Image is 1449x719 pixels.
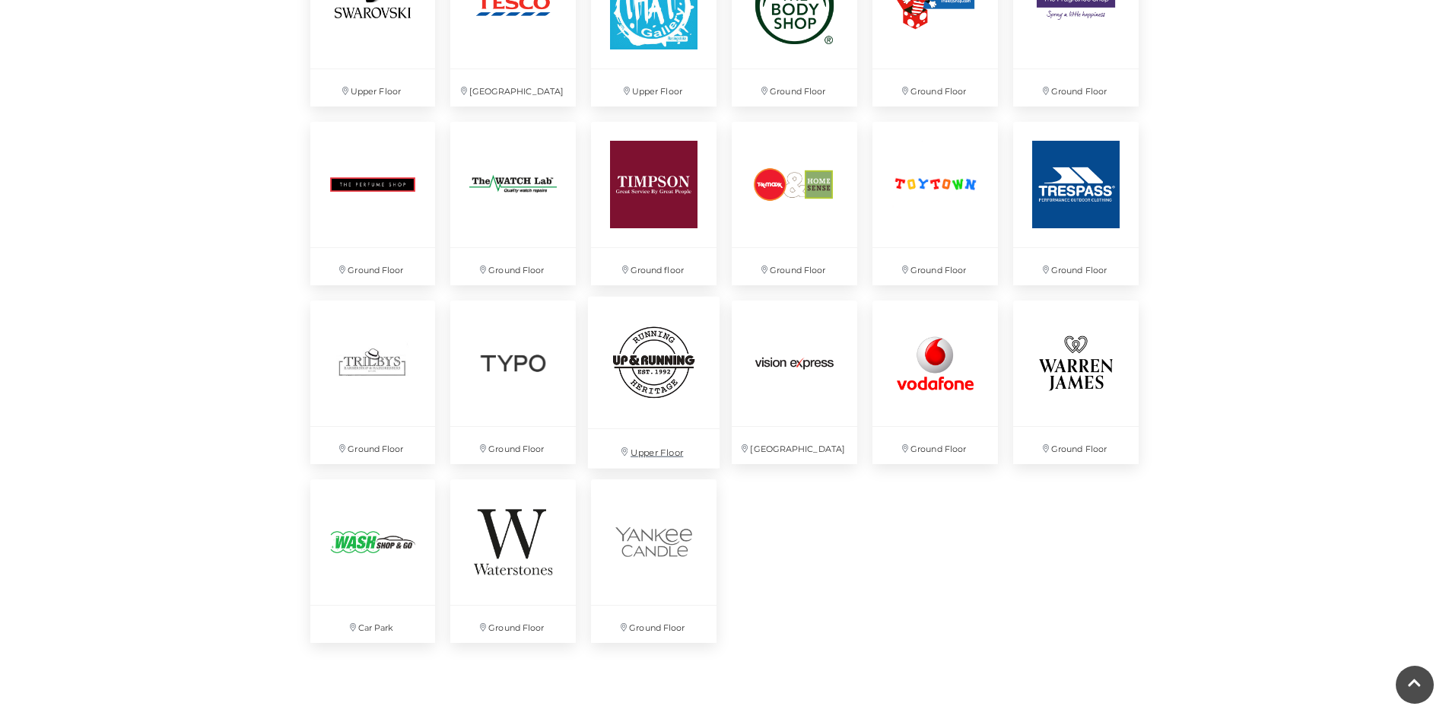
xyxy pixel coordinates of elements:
a: Ground Floor [724,114,865,293]
p: Ground Floor [872,427,998,464]
a: Ground Floor [583,472,724,651]
p: Ground Floor [1013,248,1139,285]
p: Ground Floor [732,248,857,285]
a: Up & Running at Festival Place Upper Floor [580,288,728,476]
p: [GEOGRAPHIC_DATA] [450,69,576,107]
p: Ground Floor [591,606,717,643]
a: Ground floor [583,114,724,293]
a: [GEOGRAPHIC_DATA] [724,293,865,472]
p: Ground Floor [450,427,576,464]
p: Upper Floor [310,69,436,107]
p: Upper Floor [588,429,720,468]
img: The Watch Lab at Festival Place, Basingstoke. [450,122,576,247]
p: Ground Floor [732,69,857,107]
img: Up & Running at Festival Place [588,296,720,428]
p: Ground Floor [872,69,998,107]
p: Ground Floor [310,248,436,285]
a: Ground Floor [303,114,443,293]
a: Ground Floor [865,114,1006,293]
p: [GEOGRAPHIC_DATA] [732,427,857,464]
a: Ground Floor [443,472,583,651]
p: Ground floor [591,248,717,285]
p: Ground Floor [450,606,576,643]
a: Ground Floor [865,293,1006,472]
a: Ground Floor [303,293,443,472]
p: Ground Floor [872,248,998,285]
p: Ground Floor [1013,427,1139,464]
a: The Watch Lab at Festival Place, Basingstoke. Ground Floor [443,114,583,293]
p: Ground Floor [1013,69,1139,107]
p: Upper Floor [591,69,717,107]
img: Wash Shop and Go, Basingstoke, Festival Place, Hampshire [310,479,436,605]
a: Ground Floor [1006,114,1146,293]
a: Ground Floor [1006,293,1146,472]
a: Ground Floor [443,293,583,472]
p: Ground Floor [450,248,576,285]
p: Ground Floor [310,427,436,464]
p: Car Park [310,606,436,643]
a: Wash Shop and Go, Basingstoke, Festival Place, Hampshire Car Park [303,472,443,651]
